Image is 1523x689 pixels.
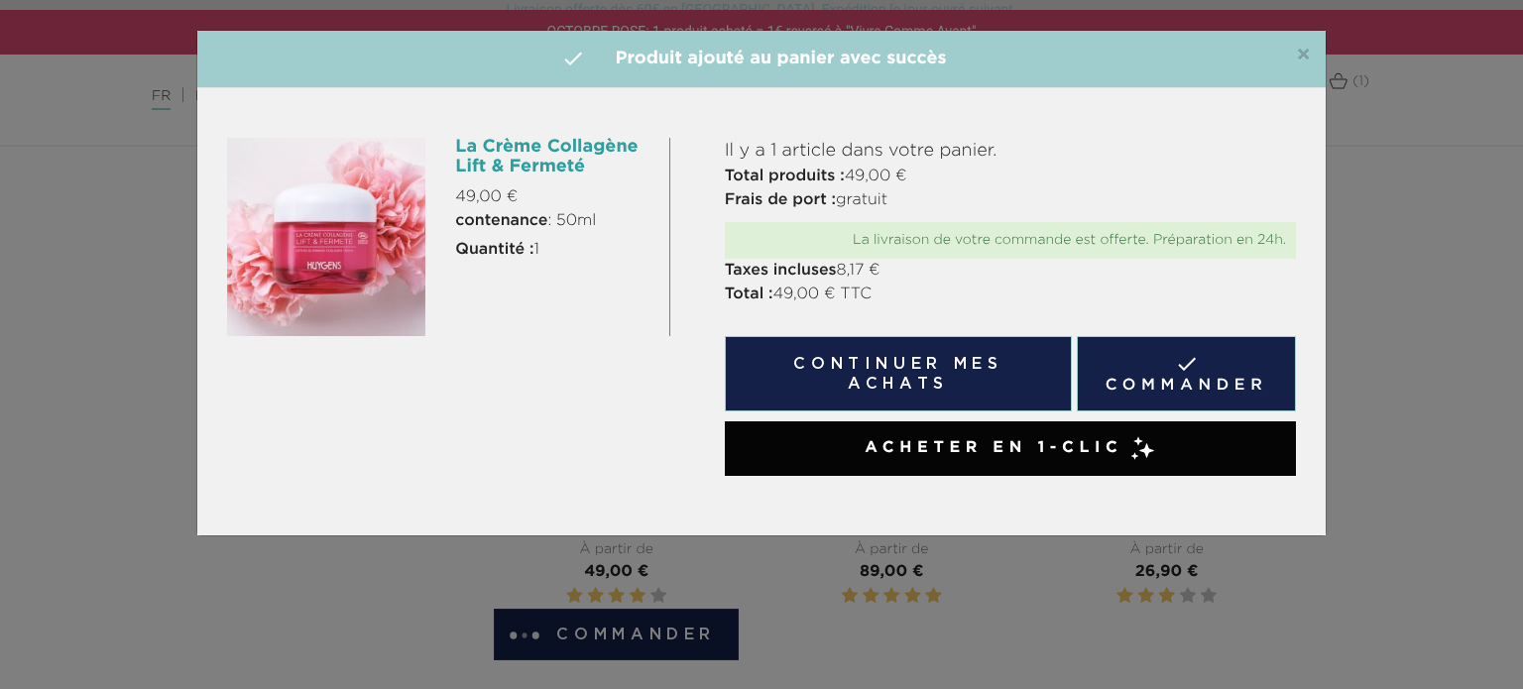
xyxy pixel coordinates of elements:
span: × [1296,44,1311,67]
strong: contenance [455,213,547,229]
strong: Taxes incluses [725,263,837,279]
button: Close [1296,44,1311,67]
img: La Crème Collagène Lift & Fermeté [227,138,425,336]
button: Continuer mes achats [725,336,1072,411]
h4: Produit ajouté au panier avec succès [212,46,1311,72]
p: 49,00 € [455,185,653,209]
p: 49,00 € [725,165,1296,188]
p: 8,17 € [725,259,1296,283]
h6: La Crème Collagène Lift & Fermeté [455,138,653,177]
p: 1 [455,238,653,262]
p: 49,00 € TTC [725,283,1296,306]
p: Il y a 1 article dans votre panier. [725,138,1296,165]
strong: Total : [725,287,773,302]
div: La livraison de votre commande est offerte. Préparation en 24h. [735,232,1286,249]
p: gratuit [725,188,1296,212]
span: : 50ml [455,209,596,233]
a: Commander [1077,336,1296,411]
i:  [561,47,585,70]
strong: Frais de port : [725,192,836,208]
strong: Total produits : [725,169,845,184]
strong: Quantité : [455,242,533,258]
